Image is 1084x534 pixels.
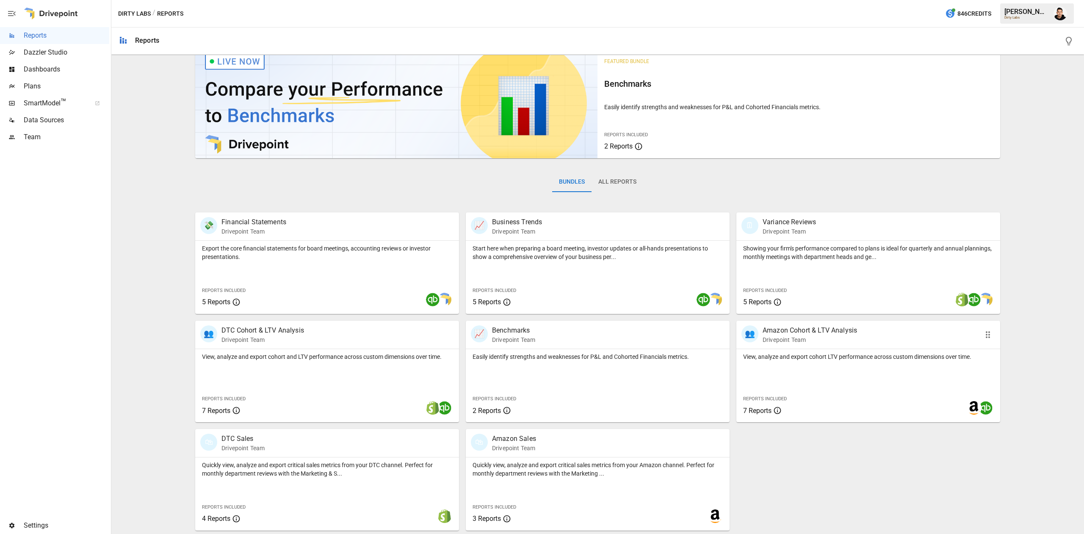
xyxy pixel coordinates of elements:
[221,325,304,336] p: DTC Cohort & LTV Analysis
[202,461,452,478] p: Quickly view, analyze and export critical sales metrics from your DTC channel. Perfect for monthl...
[473,352,723,361] p: Easily identify strengths and weaknesses for P&L and Cohorted Financials metrics.
[426,401,440,415] img: shopify
[967,293,981,306] img: quickbooks
[202,298,230,306] span: 5 Reports
[438,293,451,306] img: smart model
[955,293,969,306] img: shopify
[426,293,440,306] img: quickbooks
[473,407,501,415] span: 2 Reports
[979,401,993,415] img: quickbooks
[763,325,857,336] p: Amazon Cohort & LTV Analysis
[473,288,516,293] span: Reports Included
[438,509,451,523] img: shopify
[492,434,536,444] p: Amazon Sales
[24,98,86,108] span: SmartModel
[604,103,993,111] p: Easily identify strengths and weaknesses for P&L and Cohorted Financials metrics.
[741,325,758,342] div: 👥
[743,352,993,361] p: View, analyze and export cohort LTV performance across custom dimensions over time.
[604,77,993,91] h6: Benchmarks
[438,401,451,415] img: quickbooks
[743,407,772,415] span: 7 Reports
[202,504,246,510] span: Reports Included
[552,172,592,192] button: Bundles
[24,64,109,74] span: Dashboards
[24,47,109,58] span: Dazzler Studio
[492,217,542,227] p: Business Trends
[135,36,159,44] div: Reports
[743,288,787,293] span: Reports Included
[200,325,217,342] div: 👥
[473,244,723,261] p: Start here when preparing a board meeting, investor updates or all-hands presentations to show a ...
[202,352,452,361] p: View, analyze and export cohort and LTV performance across custom dimensions over time.
[471,325,488,342] div: 📈
[492,227,542,236] p: Drivepoint Team
[24,115,109,125] span: Data Sources
[763,336,857,344] p: Drivepoint Team
[604,58,649,64] span: Featured Bundle
[24,520,109,531] span: Settings
[979,293,993,306] img: smart model
[202,244,452,261] p: Export the core financial statements for board meetings, accounting reviews or investor presentat...
[1054,7,1067,20] img: Francisco Sanchez
[24,81,109,91] span: Plans
[763,227,816,236] p: Drivepoint Team
[118,8,151,19] button: Dirty Labs
[200,217,217,234] div: 💸
[221,217,286,227] p: Financial Statements
[202,515,230,523] span: 4 Reports
[1004,8,1048,16] div: [PERSON_NAME]
[202,407,230,415] span: 7 Reports
[708,509,722,523] img: amazon
[697,293,710,306] img: quickbooks
[221,444,265,452] p: Drivepoint Team
[221,336,304,344] p: Drivepoint Team
[492,444,536,452] p: Drivepoint Team
[592,172,643,192] button: All Reports
[1048,2,1072,25] button: Francisco Sanchez
[61,97,66,107] span: ™
[200,434,217,451] div: 🛍
[473,461,723,478] p: Quickly view, analyze and export critical sales metrics from your Amazon channel. Perfect for mon...
[604,132,648,138] span: Reports Included
[152,8,155,19] div: /
[1004,16,1048,19] div: Dirty Labs
[492,325,535,336] p: Benchmarks
[221,434,265,444] p: DTC Sales
[492,336,535,344] p: Drivepoint Team
[202,396,246,402] span: Reports Included
[743,298,772,306] span: 5 Reports
[195,48,597,158] img: video thumbnail
[202,288,246,293] span: Reports Included
[471,434,488,451] div: 🛍
[473,515,501,523] span: 3 Reports
[743,244,993,261] p: Showing your firm's performance compared to plans is ideal for quarterly and annual plannings, mo...
[221,227,286,236] p: Drivepoint Team
[763,217,816,227] p: Variance Reviews
[957,8,991,19] span: 846 Credits
[741,217,758,234] div: 🗓
[471,217,488,234] div: 📈
[473,298,501,306] span: 5 Reports
[967,401,981,415] img: amazon
[473,396,516,402] span: Reports Included
[24,132,109,142] span: Team
[708,293,722,306] img: smart model
[743,396,787,402] span: Reports Included
[942,6,995,22] button: 846Credits
[473,504,516,510] span: Reports Included
[24,30,109,41] span: Reports
[604,142,633,150] span: 2 Reports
